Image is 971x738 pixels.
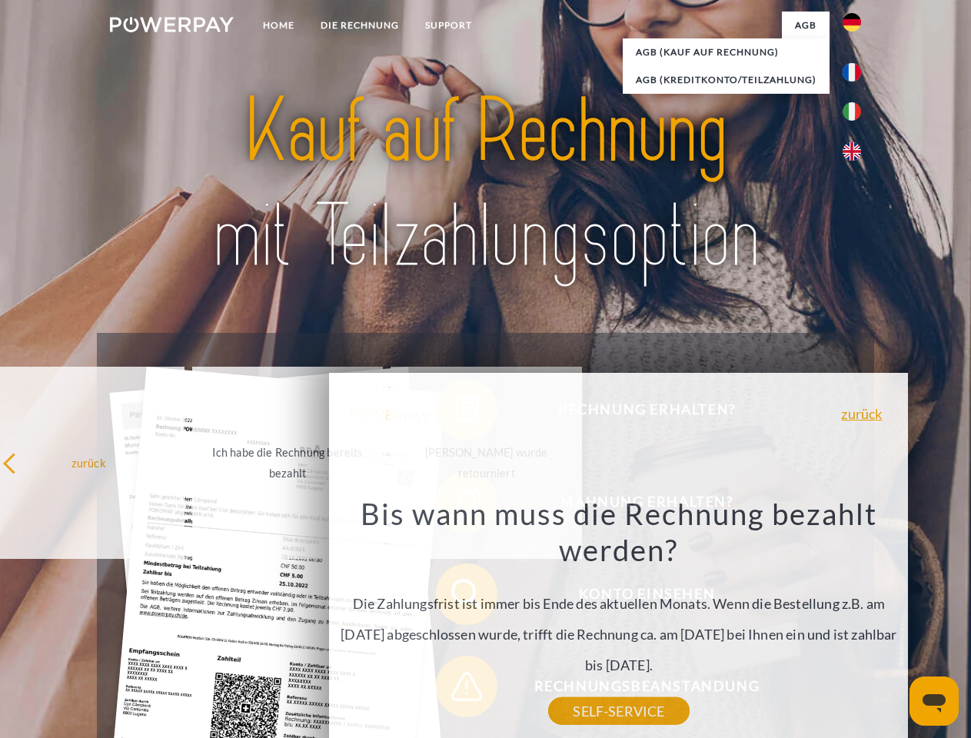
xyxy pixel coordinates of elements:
h3: Bis wann muss die Rechnung bezahlt werden? [338,495,900,569]
img: de [843,13,861,32]
img: fr [843,63,861,81]
iframe: Schaltfläche zum Öffnen des Messaging-Fensters [909,676,959,726]
a: Home [250,12,308,39]
a: AGB (Kauf auf Rechnung) [623,38,830,66]
a: DIE RECHNUNG [308,12,412,39]
div: Ich habe die Rechnung bereits bezahlt [201,442,374,484]
img: logo-powerpay-white.svg [110,17,234,32]
img: title-powerpay_de.svg [147,74,824,294]
div: Die Zahlungsfrist ist immer bis Ende des aktuellen Monats. Wenn die Bestellung z.B. am [DATE] abg... [338,495,900,711]
a: zurück [841,407,882,421]
a: AGB (Kreditkonto/Teilzahlung) [623,66,830,94]
div: zurück [2,452,175,473]
img: en [843,142,861,161]
img: it [843,102,861,121]
a: SELF-SERVICE [548,697,689,725]
a: SUPPORT [412,12,485,39]
a: agb [782,12,830,39]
